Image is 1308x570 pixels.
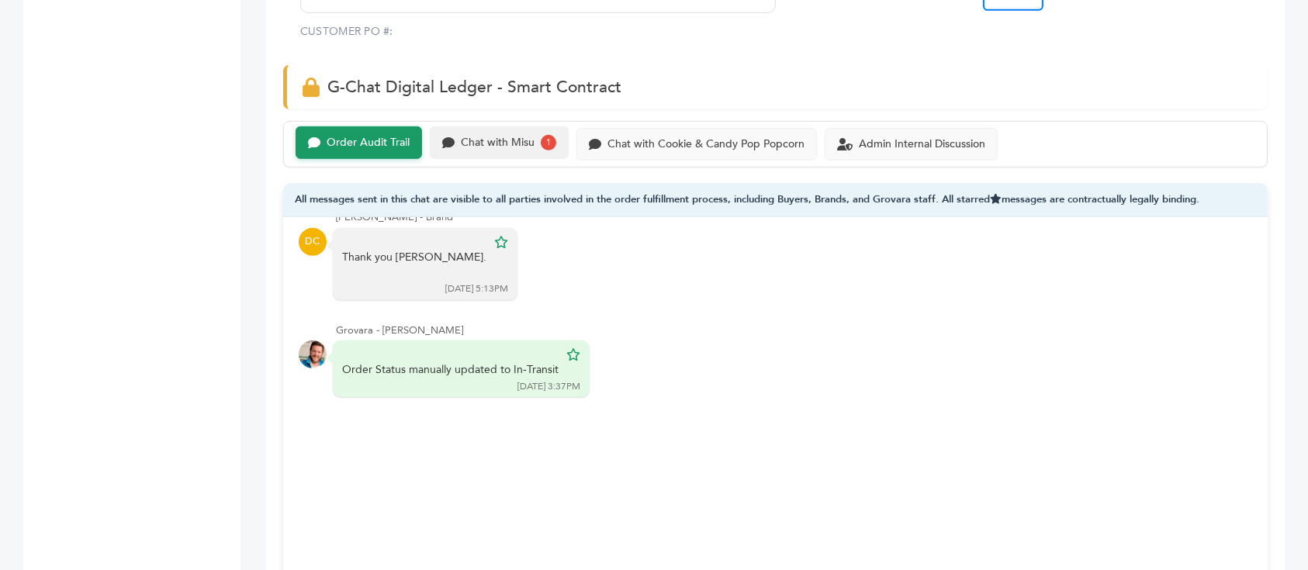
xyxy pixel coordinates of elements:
[607,138,805,151] div: Chat with Cookie & Candy Pop Popcorn
[517,380,580,393] div: [DATE] 3:37PM
[541,135,556,150] div: 1
[445,282,508,295] div: [DATE] 5:13PM
[300,24,393,40] label: CUSTOMER PO #:
[859,138,985,151] div: Admin Internal Discussion
[336,323,1252,337] div: Grovara - [PERSON_NAME]
[342,362,559,378] div: Order Status manually updated to In-Transit
[299,228,327,256] div: DC
[327,76,621,98] span: G-Chat Digital Ledger - Smart Contract
[342,250,486,280] div: Thank you [PERSON_NAME].
[283,183,1268,218] div: All messages sent in this chat are visible to all parties involved in the order fulfillment proce...
[461,136,535,150] div: Chat with Misu
[327,136,410,150] div: Order Audit Trail
[336,210,1252,224] div: [PERSON_NAME] - Brand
